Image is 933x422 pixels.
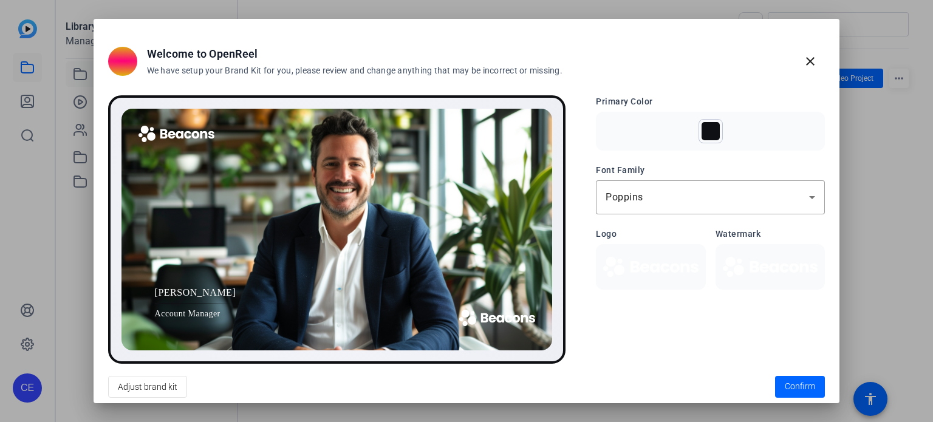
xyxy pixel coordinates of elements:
h3: Primary Color [596,95,825,108]
img: Preview image [121,109,553,350]
button: Confirm [775,376,825,398]
h3: Font Family [596,164,825,177]
mat-icon: close [803,54,818,69]
h3: We have setup your Brand Kit for you, please review and change anything that may be incorrect or ... [147,65,562,77]
span: Adjust brand kit [118,375,177,398]
span: [PERSON_NAME] [155,285,236,300]
span: Poppins [606,191,643,203]
h3: Logo [596,228,705,240]
h3: Watermark [716,228,825,240]
span: Confirm [785,380,815,393]
img: Watermark [723,257,818,277]
button: Adjust brand kit [108,376,187,398]
h2: Welcome to OpenReel [147,46,562,62]
span: Account Manager [155,307,236,320]
img: Logo [603,257,698,277]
